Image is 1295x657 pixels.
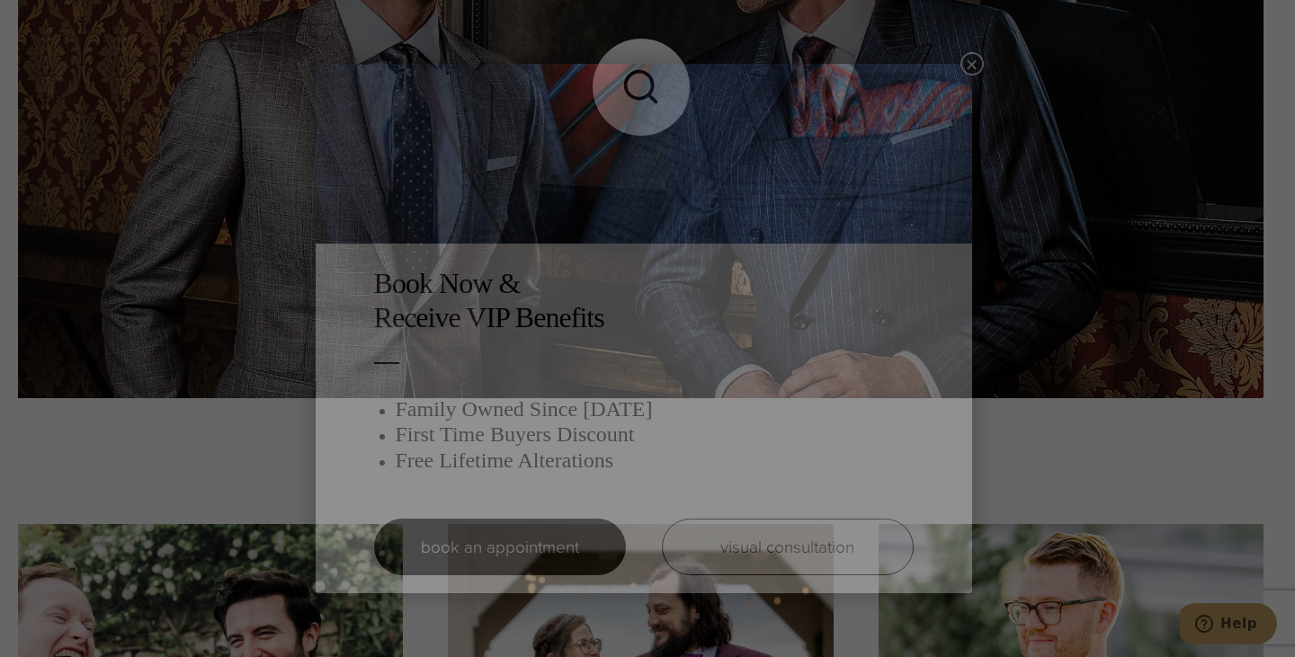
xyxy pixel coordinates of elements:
h3: Family Owned Since [DATE] [396,396,914,422]
h2: Book Now & Receive VIP Benefits [374,266,914,335]
a: book an appointment [374,519,626,575]
a: visual consultation [662,519,914,575]
button: Close [960,52,984,75]
h3: Free Lifetime Alterations [396,448,914,474]
span: Help [40,13,77,29]
h3: First Time Buyers Discount [396,422,914,448]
